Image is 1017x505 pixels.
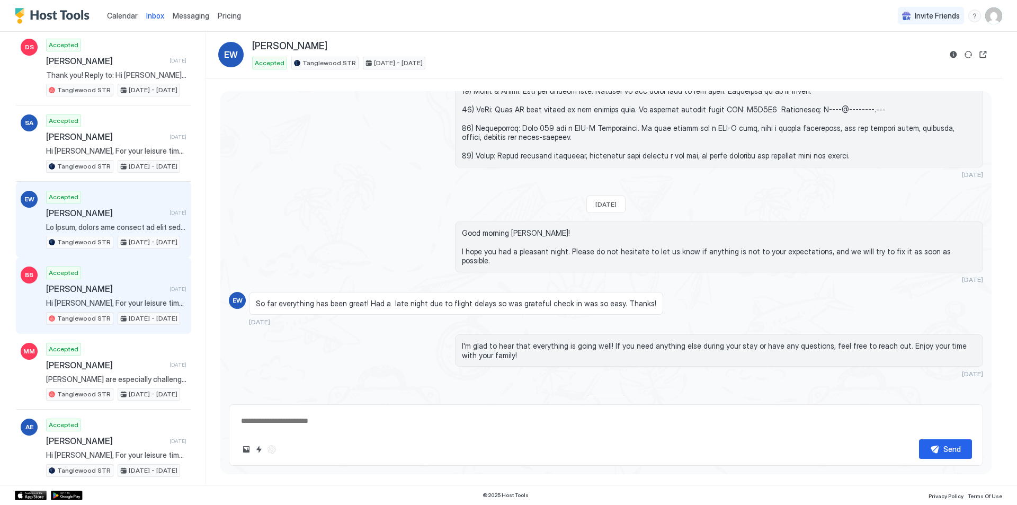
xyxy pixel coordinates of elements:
[255,58,284,68] span: Accepted
[302,58,356,68] span: Tanglewood STR
[57,85,111,95] span: Tanglewood STR
[985,7,1002,24] div: User profile
[57,162,111,171] span: Tanglewood STR
[46,375,186,384] span: [PERSON_NAME] are especially challenging with respect to the flies and moths
[46,360,165,370] span: [PERSON_NAME]
[46,131,165,142] span: [PERSON_NAME]
[46,436,165,446] span: [PERSON_NAME]
[46,208,165,218] span: [PERSON_NAME]
[173,11,209,20] span: Messaging
[46,283,165,294] span: [PERSON_NAME]
[169,209,186,216] span: [DATE]
[218,11,241,21] span: Pricing
[57,466,111,475] span: Tanglewood STR
[929,490,964,501] a: Privacy Policy
[46,56,165,66] span: [PERSON_NAME]
[233,296,243,305] span: EW
[129,466,177,475] span: [DATE] - [DATE]
[169,134,186,140] span: [DATE]
[943,444,961,455] div: Send
[46,450,186,460] span: Hi [PERSON_NAME], For your leisure time, I have collated some fun events going on nearby in [GEOG...
[49,420,78,430] span: Accepted
[962,171,983,179] span: [DATE]
[15,491,47,500] a: App Store
[252,40,327,52] span: [PERSON_NAME]
[129,389,177,399] span: [DATE] - [DATE]
[57,314,111,323] span: Tanglewood STR
[256,299,656,308] span: So far everything has been great! Had a late night due to flight delays so was grateful check in ...
[49,40,78,50] span: Accepted
[915,11,960,21] span: Invite Friends
[947,48,960,61] button: Reservation information
[483,492,529,499] span: © 2025 Host Tools
[25,270,33,280] span: BB
[169,361,186,368] span: [DATE]
[968,10,981,22] div: menu
[462,341,976,360] span: I'm glad to hear that everything is going well! If you need anything else during your stay or hav...
[46,70,186,80] span: Thank you! Reply to: Hi [PERSON_NAME], For your leisure time, I have colla...
[25,42,34,52] span: DS
[46,223,186,232] span: Lo Ipsum, dolors ame consect ad elit seddo eiu tempor inc. U labo etd ma ali en admin veni. Q nos...
[240,443,253,456] button: Upload image
[107,10,138,21] a: Calendar
[462,228,976,265] span: Good morning [PERSON_NAME]! I hope you had a pleasant night. Please do not hesitate to let us kno...
[57,237,111,247] span: Tanglewood STR
[962,276,983,283] span: [DATE]
[146,11,164,20] span: Inbox
[962,48,975,61] button: Sync reservation
[57,389,111,399] span: Tanglewood STR
[968,490,1002,501] a: Terms Of Use
[25,118,33,128] span: SA
[173,10,209,21] a: Messaging
[129,314,177,323] span: [DATE] - [DATE]
[49,268,78,278] span: Accepted
[49,344,78,354] span: Accepted
[929,493,964,499] span: Privacy Policy
[146,10,164,21] a: Inbox
[24,194,34,204] span: EW
[968,493,1002,499] span: Terms Of Use
[46,146,186,156] span: Hi [PERSON_NAME], For your leisure time, I have collated some fun events going on nearby in [GEOG...
[253,443,265,456] button: Quick reply
[374,58,423,68] span: [DATE] - [DATE]
[25,422,33,432] span: AE
[224,48,238,61] span: EW
[962,370,983,378] span: [DATE]
[107,11,138,20] span: Calendar
[49,192,78,202] span: Accepted
[49,116,78,126] span: Accepted
[249,318,270,326] span: [DATE]
[169,286,186,293] span: [DATE]
[977,48,989,61] button: Open reservation
[169,438,186,445] span: [DATE]
[595,200,617,208] span: [DATE]
[169,57,186,64] span: [DATE]
[46,298,186,308] span: Hi [PERSON_NAME], For your leisure time, I have collated some fun events going on nearby in [GEOG...
[919,439,972,459] button: Send
[15,8,94,24] a: Host Tools Logo
[51,491,83,500] a: Google Play Store
[11,469,36,494] iframe: Intercom live chat
[129,85,177,95] span: [DATE] - [DATE]
[23,347,35,356] span: MM
[129,162,177,171] span: [DATE] - [DATE]
[129,237,177,247] span: [DATE] - [DATE]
